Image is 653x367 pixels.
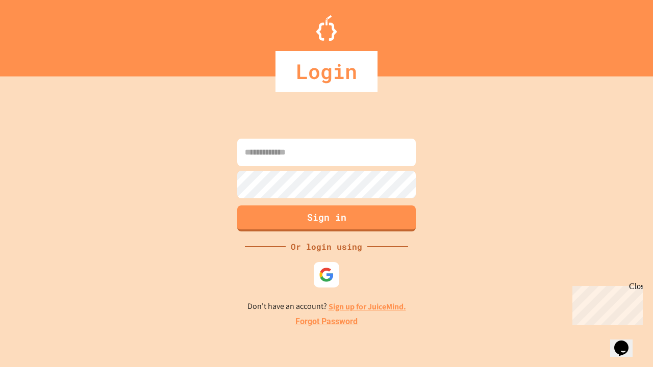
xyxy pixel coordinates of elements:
a: Sign up for JuiceMind. [329,301,406,312]
div: Chat with us now!Close [4,4,70,65]
p: Don't have an account? [247,300,406,313]
button: Sign in [237,205,416,231]
div: Or login using [286,241,367,253]
div: Login [275,51,378,92]
img: Logo.svg [316,15,337,41]
a: Forgot Password [295,316,358,328]
iframe: chat widget [568,282,643,325]
iframe: chat widget [610,326,643,357]
img: google-icon.svg [319,267,334,282]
